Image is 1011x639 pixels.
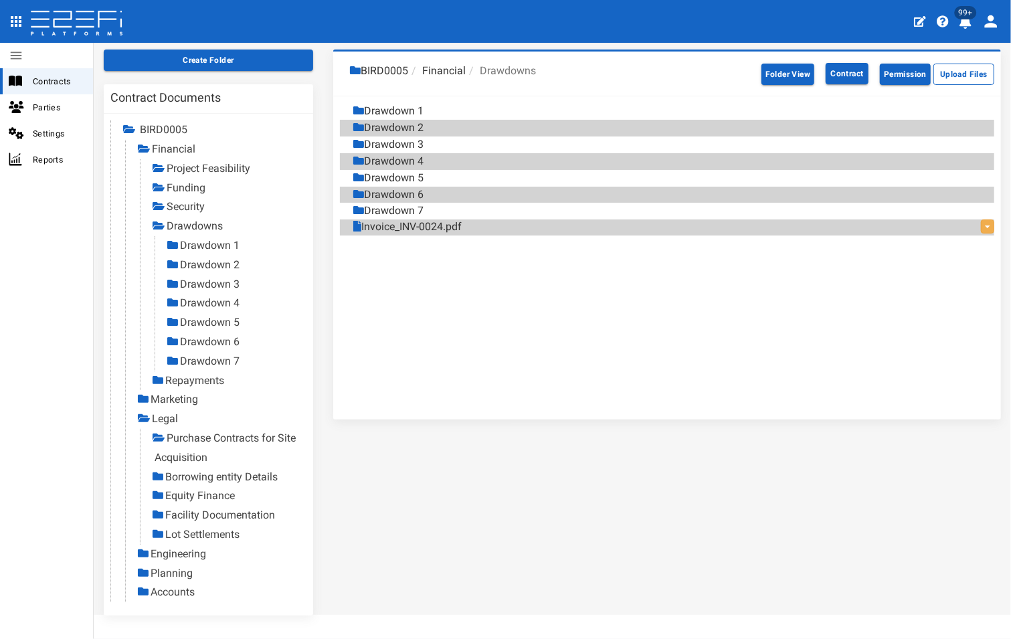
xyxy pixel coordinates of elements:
button: Permission [880,64,931,85]
li: Drawdowns [466,64,536,79]
button: Upload Files [933,64,994,85]
a: Equity Finance [165,489,235,502]
span: Parties [33,100,82,115]
a: Marketing [151,393,198,405]
a: Drawdowns [167,219,223,232]
a: Engineering [151,547,206,560]
div: Drawdown 1 [353,104,424,119]
button: Create Folder [104,50,313,71]
span: Reports [33,152,82,167]
button: Folder View [761,64,814,85]
a: Drawdown 5 [180,316,240,329]
a: Drawdown 2 [180,258,240,271]
span: Contracts [33,74,82,89]
li: Financial [408,64,466,79]
span: Settings [33,126,82,141]
a: Drawdown 4 [180,296,240,309]
a: Funding [167,181,205,194]
h3: Contract Documents [110,92,221,104]
a: Facility Documentation [165,509,275,521]
a: Repayments [165,374,224,387]
a: Project Feasibility [167,162,250,175]
a: Drawdown 7 [180,355,240,367]
a: Accounts [151,585,195,598]
div: Drawdown 7 [353,203,424,219]
a: Drawdown 3 [180,278,240,290]
li: BIRD0005 [350,64,408,79]
a: Borrowing entity Details [165,470,278,483]
div: Drawdown 5 [353,171,424,186]
button: Contract [826,63,868,84]
a: Purchase Contracts for Site Acquisition [155,432,296,464]
a: Planning [151,567,193,579]
div: Drawdown 3 [353,137,424,153]
a: Contract [817,58,877,89]
div: Drawdown 2 [353,120,424,136]
a: Security [167,200,205,213]
a: Financial [152,143,195,155]
a: BIRD0005 [140,123,187,136]
a: Drawdown 6 [180,335,240,348]
a: Invoice_INV-0024.pdf [353,219,462,235]
a: Drawdown 1 [180,239,240,252]
a: Legal [152,412,178,425]
div: Drawdown 4 [353,154,424,169]
a: Lot Settlements [165,528,240,541]
div: Drawdown 6 [353,187,424,203]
